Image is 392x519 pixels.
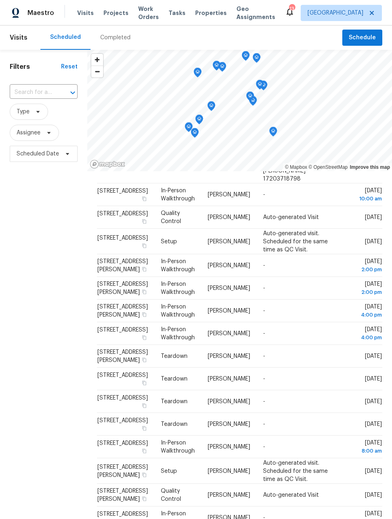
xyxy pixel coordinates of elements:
div: 4:00 pm [348,311,382,319]
span: - [263,353,265,359]
span: - [263,285,265,291]
button: Copy Address [141,266,148,273]
span: [STREET_ADDRESS][PERSON_NAME] [97,488,148,502]
input: Search for an address... [10,86,55,99]
button: Open [67,87,78,98]
button: Copy Address [141,218,148,225]
span: In-Person Walkthrough [161,440,195,454]
div: Map marker [218,62,226,74]
span: Auto-generated Visit [263,492,319,498]
span: [STREET_ADDRESS] [97,418,148,423]
span: Quality Control [161,488,181,502]
div: Map marker [253,53,261,66]
button: Copy Address [141,379,148,387]
span: [STREET_ADDRESS] [97,372,148,378]
button: Zoom in [91,54,103,66]
span: [STREET_ADDRESS][PERSON_NAME] [97,304,148,318]
span: Setup [161,468,177,474]
div: Completed [100,34,131,42]
div: Map marker [213,61,221,73]
span: In-Person Walkthrough [161,188,195,202]
span: Auto-generated Visit [263,215,319,220]
span: [PERSON_NAME] [208,421,250,427]
span: [PERSON_NAME] [208,308,250,314]
span: Teardown [161,399,188,404]
button: Copy Address [141,242,148,249]
div: Map marker [269,127,277,139]
span: [STREET_ADDRESS] [97,211,148,217]
span: [GEOGRAPHIC_DATA] [308,9,363,17]
span: [PERSON_NAME] [208,263,250,268]
span: [DATE] [365,215,382,220]
div: Map marker [185,122,193,135]
span: [DATE] [365,353,382,359]
a: Mapbox [285,164,307,170]
span: In-Person Walkthrough [161,259,195,272]
span: [STREET_ADDRESS][PERSON_NAME] [97,349,148,363]
span: [PERSON_NAME] [208,238,250,244]
span: [PERSON_NAME] [208,215,250,220]
span: Auto-generated visit. Scheduled for the same time as QC Visit. [263,460,328,482]
span: [STREET_ADDRESS] [97,395,148,401]
span: [DATE] [348,327,382,342]
span: [PERSON_NAME] [208,492,250,498]
span: In-Person Walkthrough [161,304,195,318]
span: - [263,331,265,336]
span: [STREET_ADDRESS][PERSON_NAME] [97,281,148,295]
a: Improve this map [350,164,390,170]
span: - [263,399,265,404]
span: Schedule [349,33,376,43]
span: Maestro [27,9,54,17]
span: - [263,421,265,427]
button: Copy Address [141,471,148,478]
div: Scheduled [50,33,81,41]
span: [DATE] [365,238,382,244]
span: Scheduled Date [17,150,59,158]
span: Work Orders [138,5,159,21]
span: Quality Control [161,211,181,224]
button: Copy Address [141,402,148,409]
div: Map marker [195,115,203,127]
a: Mapbox homepage [90,160,125,169]
button: Copy Address [141,495,148,502]
span: Projects [103,9,129,17]
span: [DATE] [348,304,382,319]
span: [PERSON_NAME] [208,285,250,291]
span: In-Person Walkthrough [161,281,195,295]
span: [PERSON_NAME] [208,468,250,474]
button: Zoom out [91,66,103,77]
div: 2:00 pm [348,288,382,296]
div: 8:00 am [348,447,382,455]
div: 4:00 pm [348,334,382,342]
a: OpenStreetMap [308,164,348,170]
div: Map marker [256,80,264,92]
span: [DATE] [365,421,382,427]
div: 13 [289,5,295,13]
span: [DATE] [365,376,382,382]
h1: Filters [10,63,61,71]
span: Tasks [169,10,185,16]
span: [DATE] [365,468,382,474]
span: Properties [195,9,227,17]
span: [STREET_ADDRESS] [97,235,148,240]
div: 2:00 pm [348,266,382,274]
span: [STREET_ADDRESS] [97,327,148,333]
span: Teardown [161,353,188,359]
span: - [263,444,265,450]
button: Copy Address [141,356,148,364]
button: Copy Address [141,334,148,341]
span: [STREET_ADDRESS] [97,188,148,194]
span: [STREET_ADDRESS][PERSON_NAME] [97,259,148,272]
div: Reset [61,63,78,71]
span: Auto-generated visit. Scheduled for the same time as QC Visit. [263,230,328,252]
span: Please arrive between 10A-12P and reach out an hour prior to arrival. LA [PERSON_NAME] 17203718798 [263,143,332,181]
button: Copy Address [141,195,148,202]
span: Assignee [17,129,40,137]
button: Schedule [342,30,382,46]
span: [DATE] [365,492,382,498]
span: [PERSON_NAME] [208,331,250,336]
span: [PERSON_NAME] [208,353,250,359]
span: Setup [161,238,177,244]
span: Visits [77,9,94,17]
